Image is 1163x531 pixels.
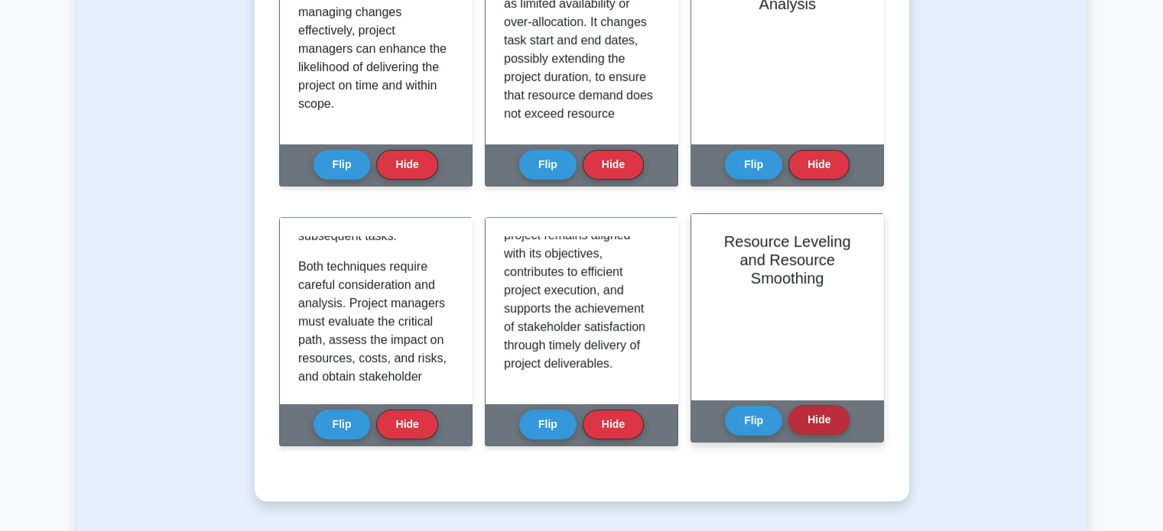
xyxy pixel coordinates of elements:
button: Flip [725,406,782,435]
button: Hide [788,150,850,180]
button: Hide [583,150,644,180]
button: Hide [583,410,644,439]
button: Flip [725,150,782,180]
button: Flip [313,410,371,439]
button: Flip [313,150,371,180]
button: Hide [788,405,850,435]
h2: Resource Leveling and Resource Smoothing [710,232,865,287]
button: Flip [519,150,577,180]
button: Flip [519,410,577,439]
button: Hide [376,410,437,439]
button: Hide [376,150,437,180]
